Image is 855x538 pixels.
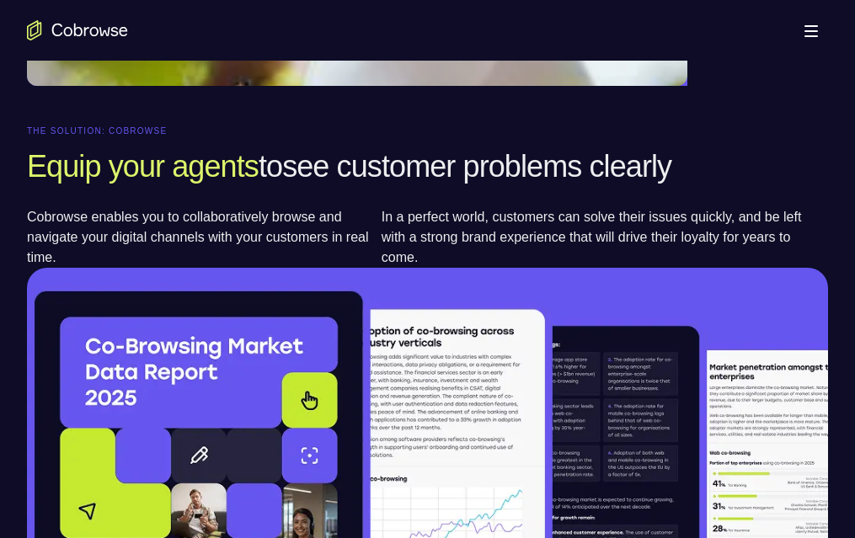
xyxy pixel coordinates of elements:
a: Go to the home page [27,20,128,40]
h2: to see customer problems clearly [27,146,828,187]
span: Equip your agents [27,149,259,184]
p: In a perfect world, customers can solve their issues quickly, and be left with a strong brand exp... [382,207,828,268]
p: The solution: Cobrowse [27,126,828,136]
p: Cobrowse enables you to collaboratively browse and navigate your digital channels with your custo... [27,207,382,268]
